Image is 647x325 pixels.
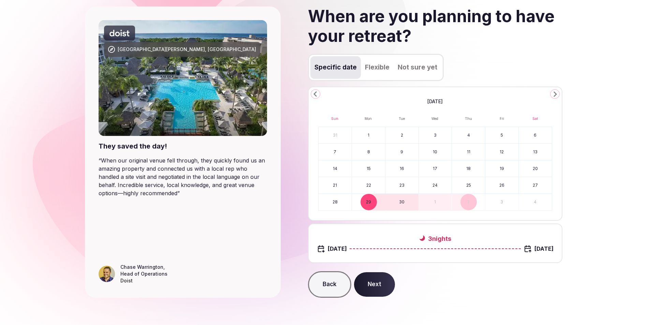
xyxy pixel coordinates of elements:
[352,177,385,194] button: Monday, September 22nd, 2025
[419,194,452,210] button: Wednesday, October 1st, 2025, selected
[350,234,521,243] h2: 3 night s
[427,98,443,105] span: [DATE]
[519,144,552,160] button: Saturday, September 13th, 2025
[109,30,130,36] svg: Doist company logo
[418,110,452,127] th: Wednesday
[385,127,418,143] button: Tuesday, September 2nd, 2025
[318,110,352,127] th: Sunday
[99,141,267,151] div: They saved the day!
[394,56,441,79] button: Not sure yet
[308,6,562,46] h2: When are you planning to have your retreat?
[452,144,485,160] button: Thursday, September 11th, 2025
[419,144,452,160] button: Wednesday, September 10th, 2025
[519,194,552,210] button: Saturday, October 4th, 2025
[452,177,485,194] button: Thursday, September 25th, 2025
[385,177,418,194] button: Tuesday, September 23rd, 2025
[317,245,347,253] div: Check in
[352,110,385,127] th: Monday
[485,127,518,143] button: Friday, September 5th, 2025
[352,194,385,210] button: Monday, September 29th, 2025, selected
[318,110,552,211] table: September 2025
[485,194,518,210] button: Friday, October 3rd, 2025
[99,156,267,197] blockquote: “ When our original venue fell through, they quickly found us an amazing property and connected u...
[485,160,518,177] button: Friday, September 19th, 2025
[519,160,552,177] button: Saturday, September 20th, 2025
[452,127,485,143] button: Thursday, September 4th, 2025
[385,144,418,160] button: Tuesday, September 9th, 2025
[385,110,418,127] th: Tuesday
[518,110,552,127] th: Saturday
[99,20,267,136] img: Playa Del Carmen, Mexico
[485,144,518,160] button: Friday, September 12th, 2025
[485,177,518,194] button: Friday, September 26th, 2025
[519,177,552,194] button: Saturday, September 27th, 2025
[118,46,256,53] div: [GEOGRAPHIC_DATA][PERSON_NAME], [GEOGRAPHIC_DATA]
[419,127,452,143] button: Wednesday, September 3rd, 2025
[352,127,385,143] button: Monday, September 1st, 2025
[354,272,395,297] button: Next
[524,245,554,253] div: Check out
[319,177,352,194] button: Sunday, September 21st, 2025
[419,177,452,194] button: Wednesday, September 24th, 2025
[319,127,352,143] button: Sunday, August 31st, 2025
[452,194,485,210] button: Thursday, October 2nd, 2025, selected
[319,160,352,177] button: Sunday, September 14th, 2025
[308,271,351,298] button: Back
[120,264,163,270] cite: Chase Warrington
[99,266,115,282] img: Chase Warrington
[319,194,352,210] button: Sunday, September 28th, 2025
[385,194,418,210] button: Tuesday, September 30th, 2025, selected
[120,277,167,284] div: Doist
[120,264,167,284] figcaption: ,
[352,144,385,160] button: Monday, September 8th, 2025
[310,56,361,79] button: Specific date
[319,144,352,160] button: Sunday, September 7th, 2025
[361,56,394,79] button: Flexible
[120,270,167,277] div: Head of Operations
[311,89,320,99] button: Go to the Previous Month
[550,89,560,99] button: Go to the Next Month
[352,160,385,177] button: Monday, September 15th, 2025
[419,160,452,177] button: Wednesday, September 17th, 2025
[519,127,552,143] button: Saturday, September 6th, 2025
[452,160,485,177] button: Thursday, September 18th, 2025
[452,110,485,127] th: Thursday
[385,160,418,177] button: Tuesday, September 16th, 2025
[485,110,518,127] th: Friday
